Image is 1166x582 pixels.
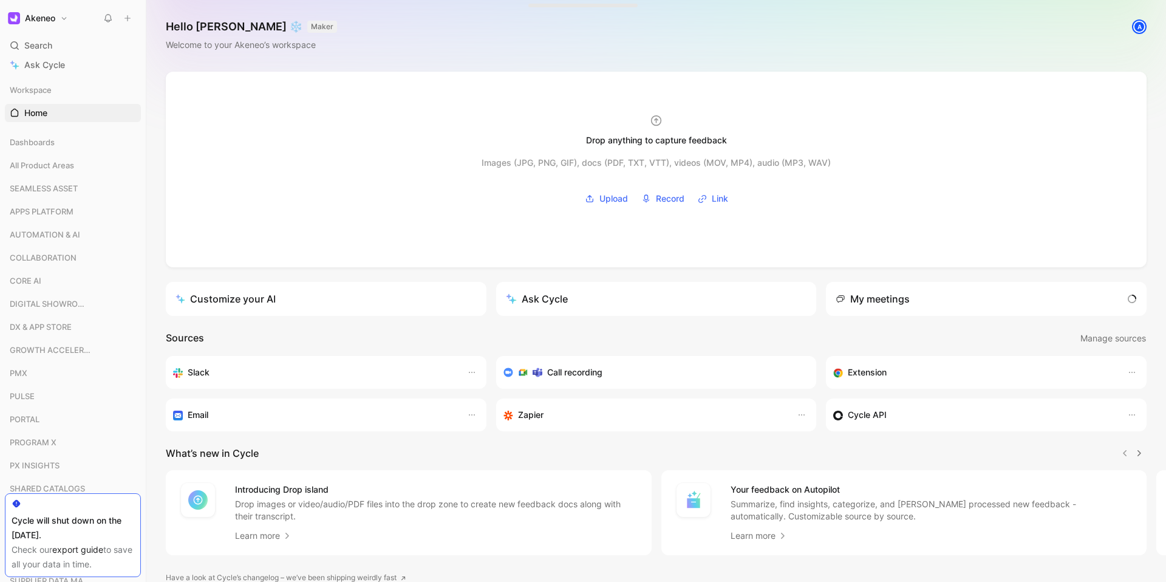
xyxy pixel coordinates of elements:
div: DX & APP STORE [5,318,141,336]
span: Search [24,38,52,53]
span: DIGITAL SHOWROOM [10,298,90,310]
span: Home [24,107,47,119]
span: SEAMLESS ASSET [10,182,78,194]
div: PULSE [5,387,141,405]
div: COLLABORATION [5,248,141,270]
span: PULSE [10,390,35,402]
div: Forward emails to your feedback inbox [173,408,455,422]
div: All Product Areas [5,156,141,174]
div: Ask Cycle [506,292,568,306]
div: Dashboards [5,133,141,155]
h3: Cycle API [848,408,887,422]
button: Upload [581,190,632,208]
div: PX INSIGHTS [5,456,141,478]
div: A [1133,21,1145,33]
p: Drop images or video/audio/PDF files into the drop zone to create new feedback docs along with th... [235,498,637,522]
span: Manage sources [1080,331,1146,346]
div: COLLABORATION [5,248,141,267]
button: Link [694,190,732,208]
div: Customize your AI [176,292,276,306]
div: SHARED CATALOGS [5,479,141,498]
a: Customize your AI [166,282,486,316]
a: Ask Cycle [5,56,141,74]
div: SEAMLESS ASSET [5,179,141,197]
span: PORTAL [10,413,39,425]
div: Search [5,36,141,55]
div: Images (JPG, PNG, GIF), docs (PDF, TXT, VTT), videos (MOV, MP4), audio (MP3, WAV) [482,156,831,170]
div: Drop anything to capture feedback [586,133,727,148]
a: Learn more [235,529,292,543]
h3: Extension [848,365,887,380]
a: export guide [52,544,103,555]
div: Check our to save all your data in time. [12,543,134,572]
div: Capture feedback from anywhere on the web [833,365,1115,380]
button: Manage sources [1080,330,1147,346]
div: Sync your customers, send feedback and get updates in Slack [173,365,455,380]
button: AkeneoAkeneo [5,10,71,27]
span: Dashboards [10,136,55,148]
div: DX & APP STORE [5,318,141,340]
span: All Product Areas [10,159,74,171]
div: GROWTH ACCELERATION [5,341,141,363]
button: Ask Cycle [496,282,817,316]
div: PX INSIGHTS [5,456,141,474]
h1: Hello [PERSON_NAME] ❄️ [166,19,337,34]
h4: Your feedback on Autopilot [731,482,1133,497]
a: Home [5,104,141,122]
span: APPS PLATFORM [10,205,73,217]
div: PULSE [5,387,141,409]
div: Capture feedback from thousands of sources with Zapier (survey results, recordings, sheets, etc). [503,408,785,422]
span: CORE AI [10,275,41,287]
div: DIGITAL SHOWROOM [5,295,141,317]
h3: Call recording [547,365,602,380]
div: CORE AI [5,272,141,293]
span: Link [712,191,728,206]
span: Workspace [10,84,52,96]
div: SHARED CATALOGS [5,479,141,501]
h3: Zapier [518,408,544,422]
h2: What’s new in Cycle [166,446,259,460]
h3: Slack [188,365,210,380]
div: SEAMLESS ASSET [5,179,141,201]
div: PROGRAM X [5,433,141,455]
span: Ask Cycle [24,58,65,72]
div: Record & transcribe meetings from Zoom, Meet & Teams. [503,365,800,380]
div: PORTAL [5,410,141,432]
div: GROWTH ACCELERATION [5,341,141,359]
div: APPS PLATFORM [5,202,141,224]
span: Record [656,191,684,206]
img: Akeneo [8,12,20,24]
div: Dashboards [5,133,141,151]
span: DX & APP STORE [10,321,72,333]
div: DIGITAL SHOWROOM [5,295,141,313]
div: Workspace [5,81,141,99]
span: SHARED CATALOGS [10,482,85,495]
p: Summarize, find insights, categorize, and [PERSON_NAME] processed new feedback - automatically. C... [731,498,1133,522]
div: Sync customers & send feedback from custom sources. Get inspired by our favorite use case [833,408,1115,422]
div: PMX [5,364,141,382]
a: Learn more [731,529,788,543]
div: AUTOMATION & AI [5,225,141,244]
h1: Akeneo [25,13,55,24]
span: Upload [599,191,628,206]
button: MAKER [307,21,337,33]
div: AUTOMATION & AI [5,225,141,247]
h3: Email [188,408,208,422]
span: PROGRAM X [10,436,56,448]
h2: Sources [166,330,204,346]
span: AUTOMATION & AI [10,228,80,241]
div: Welcome to your Akeneo’s workspace [166,38,337,52]
div: PROGRAM X [5,433,141,451]
div: My meetings [836,292,910,306]
span: COLLABORATION [10,252,77,264]
span: PX INSIGHTS [10,459,60,471]
div: APPS PLATFORM [5,202,141,221]
div: PMX [5,364,141,386]
div: Cycle will shut down on the [DATE]. [12,513,134,543]
div: CORE AI [5,272,141,290]
div: PORTAL [5,410,141,428]
span: GROWTH ACCELERATION [10,344,94,356]
div: All Product Areas [5,156,141,178]
h4: Introducing Drop island [235,482,637,497]
button: Record [637,190,689,208]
